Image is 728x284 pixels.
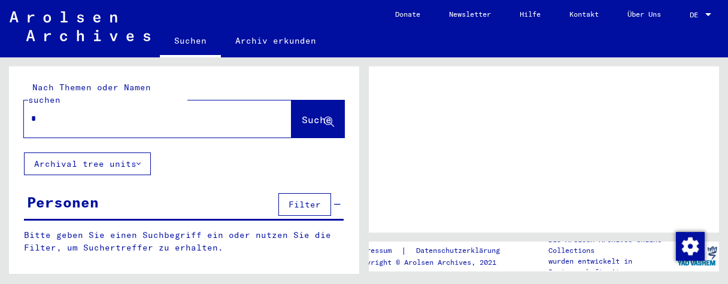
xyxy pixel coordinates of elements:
span: DE [690,11,703,19]
p: wurden entwickelt in Partnerschaft mit [548,256,675,277]
div: | [354,245,514,257]
div: Personen [27,191,99,213]
mat-label: Nach Themen oder Namen suchen [28,82,151,105]
a: Archiv erkunden [221,26,330,55]
img: Arolsen_neg.svg [10,11,150,41]
a: Impressum [354,245,401,257]
img: Zustimmung ändern [676,232,705,261]
p: Die Arolsen Archives Online-Collections [548,234,675,256]
span: Suche [302,114,332,126]
p: Copyright © Arolsen Archives, 2021 [354,257,514,268]
button: Archival tree units [24,152,151,175]
span: Filter [289,199,321,210]
button: Suche [292,100,344,138]
p: Bitte geben Sie einen Suchbegriff ein oder nutzen Sie die Filter, um Suchertreffer zu erhalten. [24,229,344,254]
a: Datenschutzerklärung [407,245,514,257]
button: Filter [278,193,331,216]
a: Suchen [160,26,221,57]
